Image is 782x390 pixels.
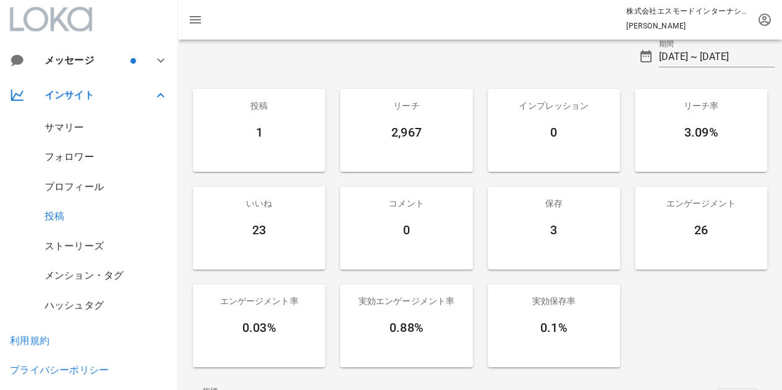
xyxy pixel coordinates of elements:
[45,269,124,281] a: メンション・タグ
[130,58,136,64] span: バッジ
[340,318,472,337] div: 0.88%
[635,89,767,122] div: リーチ率
[340,122,472,142] div: 2,967
[45,210,64,222] a: 投稿
[45,180,104,192] a: プロフィール
[193,89,325,122] div: 投稿
[488,187,620,220] div: 保存
[635,187,767,220] div: エンゲージメント
[45,299,104,311] a: ハッシュタグ
[488,284,620,318] div: 実効保存率
[626,5,750,17] p: 株式会社エスモードインターナショナル
[193,220,325,240] div: 23
[340,89,472,122] div: リーチ
[45,240,104,252] a: ストーリーズ
[340,187,472,220] div: コメント
[193,318,325,337] div: 0.03%
[193,187,325,220] div: いいね
[193,122,325,142] div: 1
[488,122,620,142] div: 0
[626,20,750,32] p: [PERSON_NAME]
[10,364,109,376] a: プライバシーポリシー
[488,318,620,337] div: 0.1%
[45,54,128,66] div: メッセージ
[193,284,325,318] div: エンゲージメント率
[45,89,138,101] div: インサイト
[488,220,620,240] div: 3
[45,151,94,163] a: フォロワー
[340,284,472,318] div: 実効エンゲージメント率
[45,121,84,133] a: サマリー
[340,220,472,240] div: 0
[488,89,620,122] div: インプレッション
[635,220,767,240] div: 26
[635,122,767,142] div: 3.09%
[10,334,49,346] a: 利用規約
